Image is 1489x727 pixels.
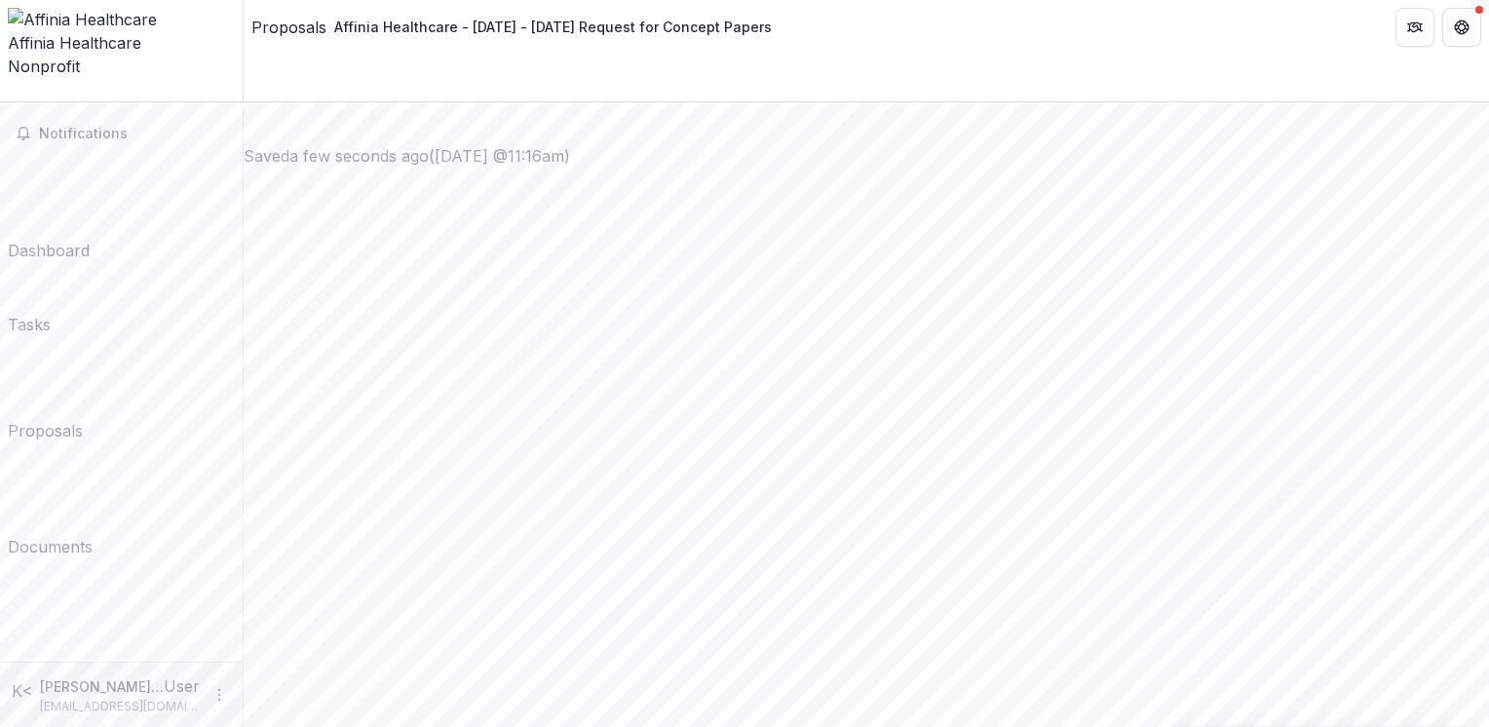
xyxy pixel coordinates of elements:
[12,679,32,703] div: Kyaw Zin <kyawzin@affiniahealthcare.org>
[8,535,93,558] div: Documents
[8,419,83,442] div: Proposals
[251,13,780,41] nav: breadcrumb
[8,313,51,336] div: Tasks
[39,126,227,142] span: Notifications
[208,683,231,707] button: More
[8,344,83,442] a: Proposals
[164,674,200,698] p: User
[8,31,235,55] div: Affinia Healthcare
[8,157,90,262] a: Dashboard
[8,450,93,558] a: Documents
[244,144,1489,168] div: Saved a few seconds ago ( [DATE] @ 11:16am )
[8,270,51,336] a: Tasks
[8,239,90,262] div: Dashboard
[40,676,164,697] p: [PERSON_NAME] <[EMAIL_ADDRESS][DOMAIN_NAME]>
[1442,8,1481,47] button: Get Help
[40,698,200,715] p: [EMAIL_ADDRESS][DOMAIN_NAME]
[8,118,235,149] button: Notifications
[8,57,80,76] span: Nonprofit
[251,16,326,39] a: Proposals
[8,8,235,31] img: Affinia Healthcare
[1395,8,1434,47] button: Partners
[334,17,772,37] div: Affinia Healthcare - [DATE] - [DATE] Request for Concept Papers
